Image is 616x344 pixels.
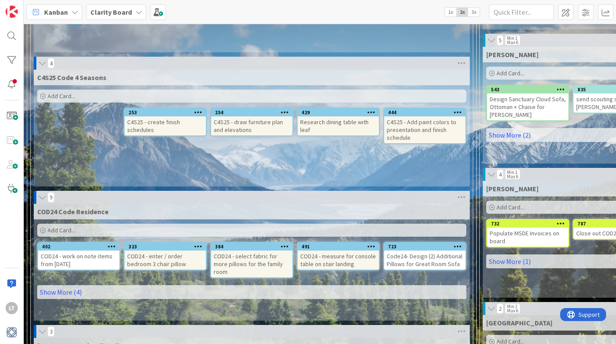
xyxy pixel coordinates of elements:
[507,309,518,313] div: Max 6
[486,50,539,59] span: Hannah
[215,244,292,250] div: 384
[125,243,206,251] div: 323
[487,220,568,247] div: 732Populate MSDE Invoices on board
[298,109,379,135] div: 429Research dining table with leaf
[125,116,206,135] div: C4S25 - create finish schedules
[48,58,55,68] span: 4
[37,73,106,82] span: C4S25 Code 4 Seasons
[37,285,466,299] a: Show More (4)
[90,8,132,16] b: Clarity Board
[456,8,468,16] span: 2x
[48,226,75,234] span: Add Card...
[48,192,55,203] span: 9
[44,7,68,17] span: Kanban
[384,116,465,143] div: C4S25 - Add paint colors to presentation and finish schedule
[298,251,379,270] div: COD24 - measure for console table on stair landing
[48,92,75,100] span: Add Card...
[211,109,292,116] div: 254
[497,169,504,180] span: 4
[215,109,292,116] div: 254
[38,243,119,251] div: 402
[6,6,18,18] img: Visit kanbanzone.com
[298,243,379,251] div: 491
[38,243,119,270] div: 402COD24 - work on note items from [DATE]
[486,318,552,327] span: Devon
[487,228,568,247] div: Populate MSDE Invoices on board
[445,8,456,16] span: 1x
[489,4,554,20] input: Quick Filter...
[491,87,568,93] div: 543
[384,109,465,116] div: 444
[128,244,206,250] div: 323
[491,221,568,227] div: 732
[507,174,518,179] div: Max 6
[487,93,568,120] div: Design Sanctuary Cloud Sofa, Ottoman + Chaise for [PERSON_NAME]
[497,69,524,77] span: Add Card...
[6,326,18,338] img: avatar
[487,220,568,228] div: 732
[298,243,379,270] div: 491COD24 - measure for console table on stair landing
[507,40,518,45] div: Max 6
[211,251,292,277] div: COD24 - select fabric for more pillows for the family room
[507,36,517,40] div: Min 1
[302,109,379,116] div: 429
[48,326,55,337] span: 3
[211,243,292,277] div: 384COD24 - select fabric for more pillows for the family room
[507,170,517,174] div: Min 1
[487,86,568,93] div: 543
[128,109,206,116] div: 253
[38,251,119,270] div: COD24 - work on note items from [DATE]
[125,109,206,135] div: 253C4S25 - create finish schedules
[42,244,119,250] div: 402
[18,1,39,12] span: Support
[211,243,292,251] div: 384
[298,116,379,135] div: Research dining table with leaf
[486,184,539,193] span: Philip
[211,109,292,135] div: 254C4S25 - draw furniture plan and elevations
[125,109,206,116] div: 253
[384,243,465,251] div: 723
[487,86,568,120] div: 543Design Sanctuary Cloud Sofa, Ottoman + Chaise for [PERSON_NAME]
[388,244,465,250] div: 723
[497,303,504,314] span: 2
[37,207,109,216] span: COD24 Code Residence
[497,35,504,45] span: 5
[384,251,465,270] div: Code24- Design (2) Additional Pillows for Great Room Sofa
[125,251,206,270] div: COD24 - enter / order bedroom 3 chair pillow
[384,109,465,143] div: 444C4S25 - Add paint colors to presentation and finish schedule
[6,302,18,314] div: LT
[468,8,480,16] span: 3x
[388,109,465,116] div: 444
[298,109,379,116] div: 429
[125,243,206,270] div: 323COD24 - enter / order bedroom 3 chair pillow
[302,244,379,250] div: 491
[211,116,292,135] div: C4S25 - draw furniture plan and elevations
[507,304,517,309] div: Min 1
[497,203,524,211] span: Add Card...
[384,243,465,270] div: 723Code24- Design (2) Additional Pillows for Great Room Sofa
